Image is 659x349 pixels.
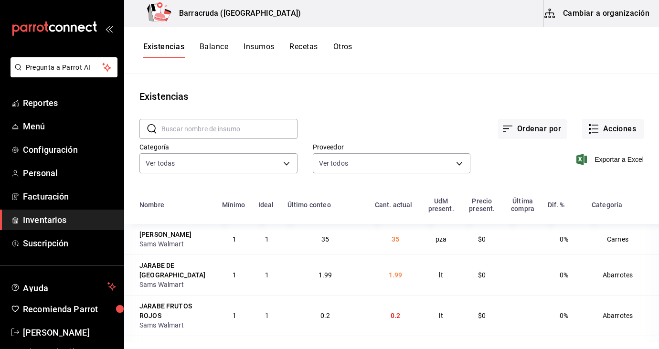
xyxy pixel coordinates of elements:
[313,144,471,150] label: Proveedor
[392,235,399,243] span: 35
[23,281,104,292] span: Ayuda
[478,235,486,243] span: $0
[146,159,175,168] span: Ver todas
[389,271,403,279] span: 1.99
[592,201,622,209] div: Categoría
[548,201,565,209] div: Dif. %
[289,42,318,58] button: Recetas
[26,63,103,73] span: Pregunta a Parrot AI
[258,201,274,209] div: Ideal
[498,119,567,139] button: Ordenar por
[23,120,116,133] span: Menú
[422,295,460,336] td: lt
[139,261,211,280] div: JARABE DE [GEOGRAPHIC_DATA]
[582,119,644,139] button: Acciones
[319,271,332,279] span: 1.99
[287,201,331,209] div: Último conteo
[222,201,245,209] div: Mínimo
[319,159,348,168] span: Ver todos
[422,224,460,254] td: pza
[560,235,568,243] span: 0%
[244,42,274,58] button: Insumos
[23,96,116,109] span: Reportes
[233,312,236,319] span: 1
[578,154,644,165] button: Exportar a Excel
[320,312,330,319] span: 0.2
[23,143,116,156] span: Configuración
[560,312,568,319] span: 0%
[143,42,184,58] button: Existencias
[105,25,113,32] button: open_drawer_menu
[23,237,116,250] span: Suscripción
[143,42,352,58] div: navigation tabs
[171,8,301,19] h3: Barracruda ([GEOGRAPHIC_DATA])
[586,254,659,295] td: Abarrotes
[391,312,400,319] span: 0.2
[586,224,659,254] td: Carnes
[139,280,211,289] div: Sams Walmart
[23,326,116,339] span: [PERSON_NAME]
[265,271,269,279] span: 1
[478,271,486,279] span: $0
[139,239,211,249] div: Sams Walmart
[265,235,269,243] span: 1
[265,312,269,319] span: 1
[321,235,329,243] span: 35
[139,89,188,104] div: Existencias
[510,197,536,212] div: Última compra
[139,144,298,150] label: Categoría
[11,57,117,77] button: Pregunta a Parrot AI
[333,42,352,58] button: Otros
[7,69,117,79] a: Pregunta a Parrot AI
[233,271,236,279] span: 1
[139,320,211,330] div: Sams Walmart
[586,295,659,336] td: Abarrotes
[139,301,211,320] div: JARABE FRUTOS ROJOS
[375,201,413,209] div: Cant. actual
[139,201,164,209] div: Nombre
[478,312,486,319] span: $0
[422,254,460,295] td: lt
[139,230,191,239] div: [PERSON_NAME]
[427,197,455,212] div: UdM present.
[466,197,498,212] div: Precio present.
[233,235,236,243] span: 1
[560,271,568,279] span: 0%
[23,303,116,316] span: Recomienda Parrot
[23,190,116,203] span: Facturación
[23,213,116,226] span: Inventarios
[200,42,228,58] button: Balance
[161,119,298,138] input: Buscar nombre de insumo
[23,167,116,180] span: Personal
